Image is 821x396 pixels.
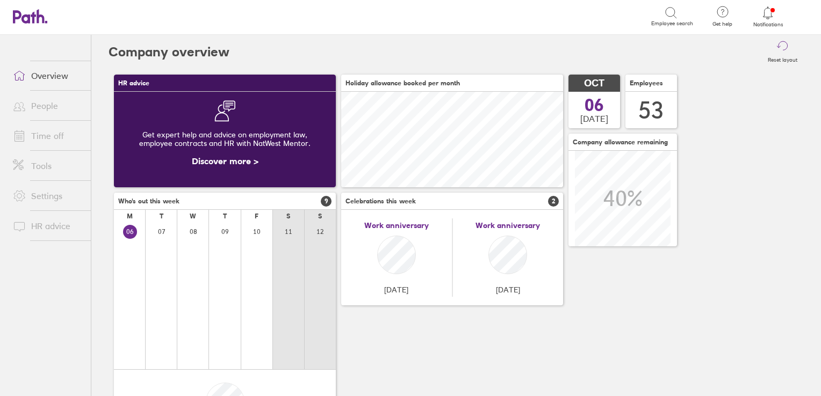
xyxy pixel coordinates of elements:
span: Holiday allowance booked per month [345,79,460,87]
span: Notifications [751,21,786,28]
div: S [318,212,322,220]
span: Who's out this week [118,197,179,205]
span: Employees [630,79,663,87]
a: Overview [4,65,91,86]
div: S [286,212,290,220]
span: Get help [705,21,740,27]
span: [DATE] [384,285,408,294]
span: HR advice [118,79,149,87]
span: Work anniversary [364,221,429,230]
div: Search [120,11,148,21]
div: 53 [638,97,664,124]
a: People [4,95,91,116]
div: W [190,212,196,220]
div: T [223,212,227,220]
span: [DATE] [580,114,608,123]
a: Tools [4,155,91,177]
button: Reset layout [761,35,804,69]
span: 2 [548,196,559,207]
a: Time off [4,125,91,146]
span: 9 [321,196,332,207]
a: Settings [4,185,91,207]
div: M [127,212,133,220]
a: HR advice [4,215,91,237]
span: Celebrations this week [345,197,416,205]
a: Notifications [751,5,786,28]
div: F [255,212,258,220]
span: OCT [584,78,604,89]
span: Company allowance remaining [573,138,668,146]
span: Work anniversary [476,221,540,230]
h2: Company overview [109,35,229,69]
label: Reset layout [761,54,804,63]
div: Get expert help and advice on employment law, employee contracts and HR with NatWest Mentor. [123,122,327,156]
span: [DATE] [496,285,520,294]
a: Discover more > [192,156,258,166]
div: T [160,212,163,220]
span: 06 [585,97,604,114]
span: Employee search [651,20,693,27]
